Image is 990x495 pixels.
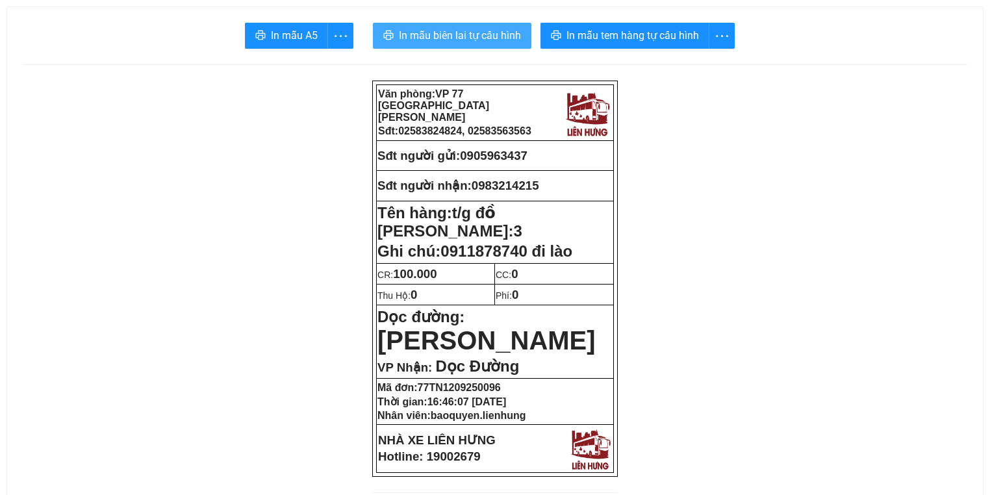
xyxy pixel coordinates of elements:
span: 3 [513,222,522,240]
span: t/g đồ [PERSON_NAME]: [377,204,522,240]
span: baoquyen.lienhung [431,410,526,421]
img: logo [568,426,613,471]
button: printerIn mẫu biên lai tự cấu hình [373,23,531,49]
span: 0983214215 [472,179,539,192]
span: CC: [496,270,518,280]
span: printer [383,30,394,42]
span: printer [255,30,266,42]
button: more [709,23,735,49]
strong: Thời gian: [377,396,506,407]
strong: Sđt: [378,125,531,136]
strong: Nhân viên: [377,410,526,421]
span: 0 [512,288,518,301]
button: printerIn mẫu tem hàng tự cấu hình [540,23,709,49]
span: 0911878740 đi lào [440,242,572,260]
strong: Tên hàng: [377,204,522,240]
button: printerIn mẫu A5 [245,23,328,49]
span: 16:46:07 [DATE] [427,396,507,407]
span: 0905963437 [460,149,527,162]
span: Ghi chú: [377,242,572,260]
span: VP 77 [GEOGRAPHIC_DATA][PERSON_NAME] [378,88,489,123]
span: more [328,28,353,44]
strong: Sđt người gửi: [377,149,460,162]
span: 0 [511,267,518,281]
span: Thu Hộ: [377,290,417,301]
strong: Văn phòng: [378,88,489,123]
strong: Hotline: 19002679 [378,450,481,463]
span: 77TN1209250096 [418,382,501,393]
span: In mẫu biên lai tự cấu hình [399,27,521,44]
button: more [327,23,353,49]
span: Dọc Đường [435,357,519,375]
strong: Sđt người nhận: [377,179,472,192]
span: [PERSON_NAME] [377,326,596,355]
span: more [709,28,734,44]
strong: Mã đơn: [377,382,501,393]
span: 0 [411,288,417,301]
span: In mẫu tem hàng tự cấu hình [566,27,699,44]
span: 02583824824, 02583563563 [398,125,531,136]
span: printer [551,30,561,42]
span: CR: [377,270,437,280]
span: Phí: [496,290,518,301]
strong: NHÀ XE LIÊN HƯNG [378,433,496,447]
strong: Dọc đường: [377,308,596,353]
span: 100.000 [393,267,437,281]
span: VP Nhận: [377,361,432,374]
img: logo [563,88,612,138]
span: In mẫu A5 [271,27,318,44]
